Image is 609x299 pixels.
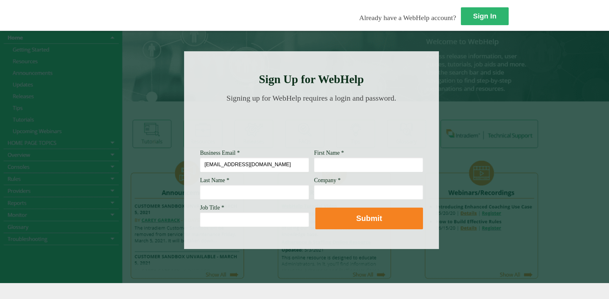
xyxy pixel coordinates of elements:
[314,150,344,156] span: First Name *
[315,208,423,229] button: Submit
[461,7,509,25] a: Sign In
[314,177,341,183] span: Company *
[204,109,419,141] img: Need Credentials? Sign up below. Have Credentials? Use the sign-in button.
[359,14,456,22] span: Already have a WebHelp account?
[200,150,240,156] span: Business Email *
[473,12,496,20] strong: Sign In
[356,214,382,223] strong: Submit
[200,204,224,211] span: Job Title *
[226,94,396,102] span: Signing up for WebHelp requires a login and password.
[259,73,364,86] strong: Sign Up for WebHelp
[200,177,229,183] span: Last Name *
